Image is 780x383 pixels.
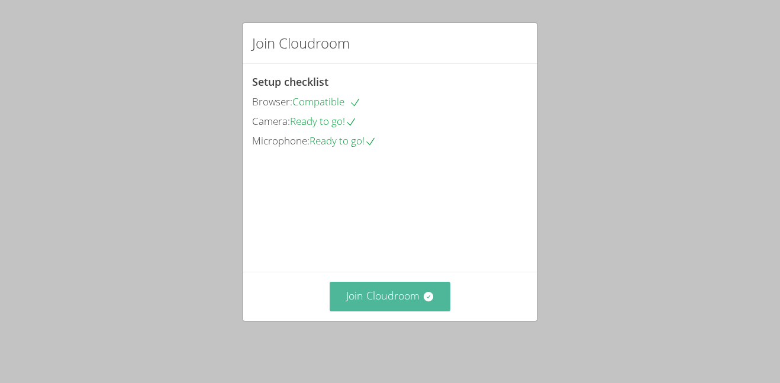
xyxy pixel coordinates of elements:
[292,95,361,108] span: Compatible
[252,75,328,89] span: Setup checklist
[252,33,350,54] h2: Join Cloudroom
[310,134,376,147] span: Ready to go!
[290,114,357,128] span: Ready to go!
[252,134,310,147] span: Microphone:
[330,282,451,311] button: Join Cloudroom
[252,95,292,108] span: Browser:
[252,114,290,128] span: Camera:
